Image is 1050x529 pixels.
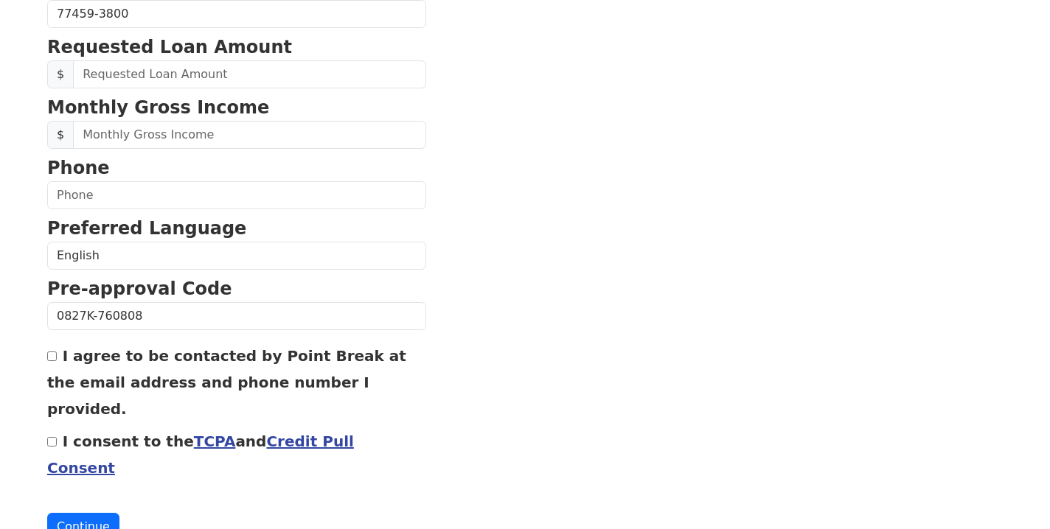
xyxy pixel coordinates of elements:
strong: Requested Loan Amount [47,37,292,57]
label: I consent to the and [47,432,354,477]
input: Requested Loan Amount [73,60,426,88]
span: $ [47,121,74,149]
input: Pre-approval Code [47,302,426,330]
input: Phone [47,181,426,209]
label: I agree to be contacted by Point Break at the email address and phone number I provided. [47,347,406,418]
strong: Preferred Language [47,218,246,239]
strong: Pre-approval Code [47,278,232,299]
p: Monthly Gross Income [47,94,426,121]
strong: Phone [47,158,110,178]
input: Monthly Gross Income [73,121,426,149]
span: $ [47,60,74,88]
a: TCPA [194,432,236,450]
